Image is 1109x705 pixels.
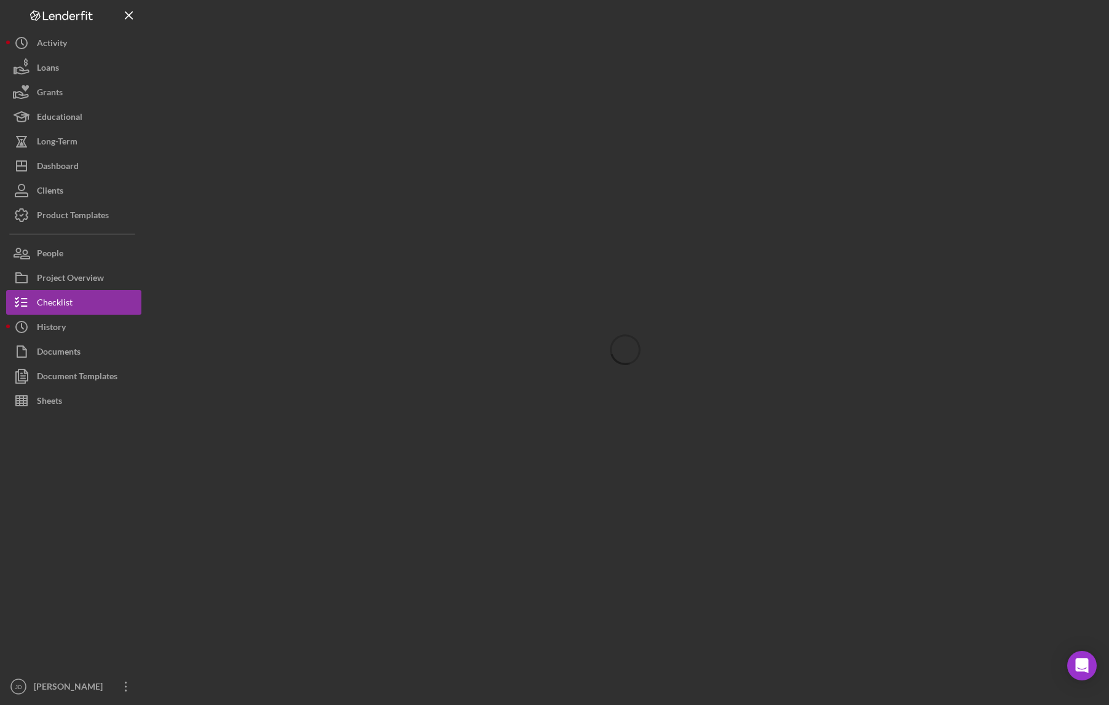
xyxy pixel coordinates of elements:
[37,31,67,58] div: Activity
[6,266,141,290] button: Project Overview
[37,315,66,342] div: History
[37,388,62,416] div: Sheets
[37,339,81,367] div: Documents
[6,55,141,80] button: Loans
[6,203,141,227] button: Product Templates
[6,674,141,699] button: JD[PERSON_NAME]
[6,104,141,129] button: Educational
[37,266,104,293] div: Project Overview
[37,154,79,181] div: Dashboard
[37,241,63,269] div: People
[37,364,117,392] div: Document Templates
[6,129,141,154] button: Long-Term
[6,315,141,339] button: History
[6,339,141,364] button: Documents
[6,364,141,388] button: Document Templates
[6,388,141,413] button: Sheets
[6,290,141,315] button: Checklist
[37,129,77,157] div: Long-Term
[15,683,22,690] text: JD
[37,104,82,132] div: Educational
[6,31,141,55] button: Activity
[37,203,109,230] div: Product Templates
[6,154,141,178] button: Dashboard
[31,674,111,702] div: [PERSON_NAME]
[6,80,141,104] button: Grants
[37,55,59,83] div: Loans
[6,178,141,203] button: Clients
[37,80,63,108] div: Grants
[37,178,63,206] div: Clients
[1067,651,1097,680] div: Open Intercom Messenger
[6,241,141,266] button: People
[37,290,73,318] div: Checklist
